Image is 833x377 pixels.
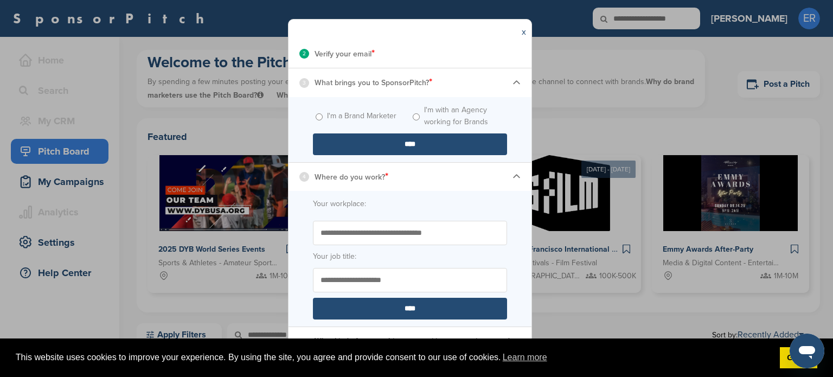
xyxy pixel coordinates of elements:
label: I'm a Brand Marketer [327,110,396,122]
p: What brings you to SponsorPitch? [315,75,432,90]
label: Your job title: [313,251,507,263]
a: x [522,27,526,37]
img: Checklist arrow 1 [512,79,521,87]
div: 4 [299,172,309,182]
div: 3 [299,78,309,88]
a: learn more about cookies [501,349,549,366]
iframe: Button to launch messaging window [790,334,824,368]
p: What kind of partnership opportunities are you interested in for your first campaign? [315,334,512,361]
label: I'm with an Agency working for Brands [424,104,507,128]
p: Where do you work? [315,170,388,184]
p: Verify your email [315,47,375,61]
img: Checklist arrow 1 [512,172,521,181]
span: This website uses cookies to improve your experience. By using the site, you agree and provide co... [16,349,771,366]
div: 2 [299,49,309,59]
a: dismiss cookie message [780,347,817,369]
label: Your workplace: [313,198,507,210]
